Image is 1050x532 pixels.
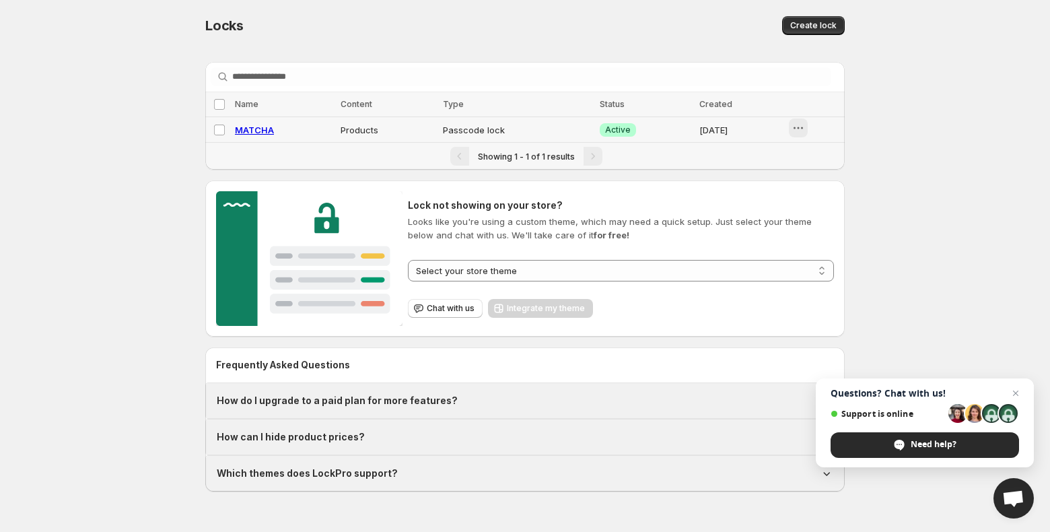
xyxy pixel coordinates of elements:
[217,430,365,444] h1: How can I hide product prices?
[594,230,629,240] strong: for free!
[605,125,631,135] span: Active
[205,18,244,34] span: Locks
[911,438,956,451] span: Need help?
[235,125,274,135] a: MATCHA
[831,388,1019,399] span: Questions? Chat with us!
[695,117,788,143] td: [DATE]
[408,299,483,318] button: Chat with us
[408,215,834,242] p: Looks like you're using a custom theme, which may need a quick setup. Just select your theme belo...
[831,409,944,419] span: Support is online
[337,117,439,143] td: Products
[439,117,596,143] td: Passcode lock
[217,394,458,407] h1: How do I upgrade to a paid plan for more features?
[216,191,403,326] img: Customer support
[216,358,834,372] h2: Frequently Asked Questions
[205,142,845,170] nav: Pagination
[831,432,1019,458] span: Need help?
[235,99,258,109] span: Name
[217,467,398,480] h1: Which themes does LockPro support?
[790,20,837,31] span: Create lock
[782,16,845,35] button: Create lock
[341,99,372,109] span: Content
[699,99,732,109] span: Created
[993,478,1034,519] a: Open chat
[427,303,475,314] span: Chat with us
[478,152,575,162] span: Showing 1 - 1 of 1 results
[600,99,625,109] span: Status
[443,99,464,109] span: Type
[408,199,834,212] h2: Lock not showing on your store?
